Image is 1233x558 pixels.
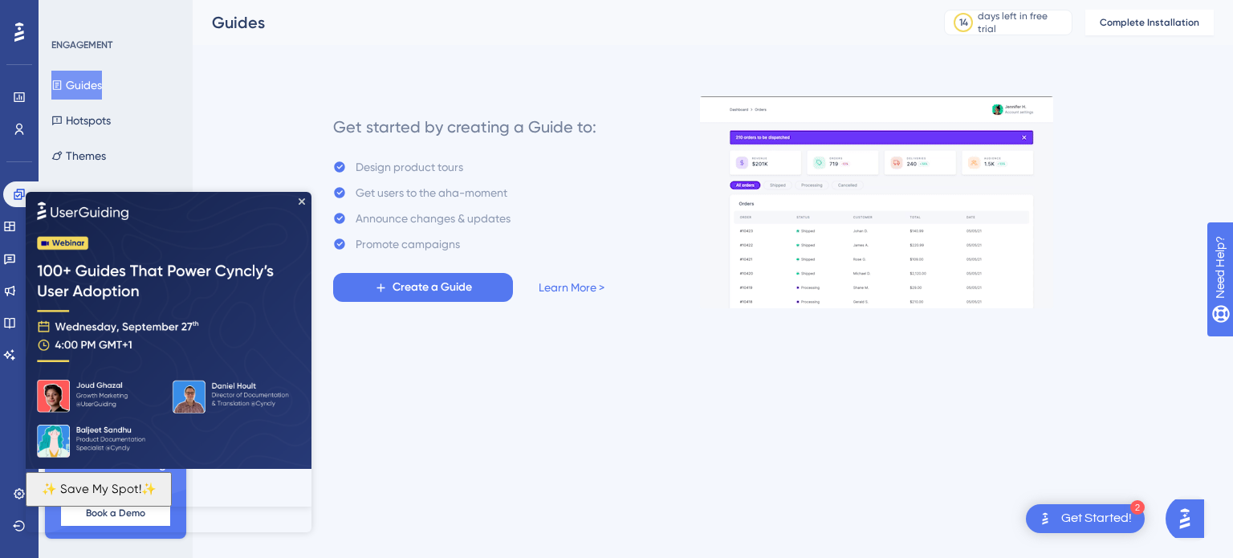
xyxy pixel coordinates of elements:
[51,39,112,51] div: ENGAGEMENT
[333,116,596,138] div: Get started by creating a Guide to:
[38,4,100,23] span: Need Help?
[356,209,511,228] div: Announce changes & updates
[356,183,507,202] div: Get users to the aha-moment
[356,157,463,177] div: Design product tours
[699,96,1054,309] img: 21a29cd0e06a8f1d91b8bced9f6e1c06.gif
[51,141,106,170] button: Themes
[978,10,1067,35] div: days left in free trial
[1085,10,1214,35] button: Complete Installation
[959,16,968,29] div: 14
[51,71,102,100] button: Guides
[212,11,904,34] div: Guides
[333,273,513,302] button: Create a Guide
[1061,510,1132,527] div: Get Started!
[1026,504,1145,533] div: Open Get Started! checklist, remaining modules: 2
[1036,509,1055,528] img: launcher-image-alternative-text
[539,278,604,297] a: Learn More >
[1100,16,1199,29] span: Complete Installation
[393,278,472,297] span: Create a Guide
[1166,495,1214,543] iframe: UserGuiding AI Assistant Launcher
[51,106,111,135] button: Hotspots
[273,6,279,13] div: Close Preview
[1130,500,1145,515] div: 2
[356,234,460,254] div: Promote campaigns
